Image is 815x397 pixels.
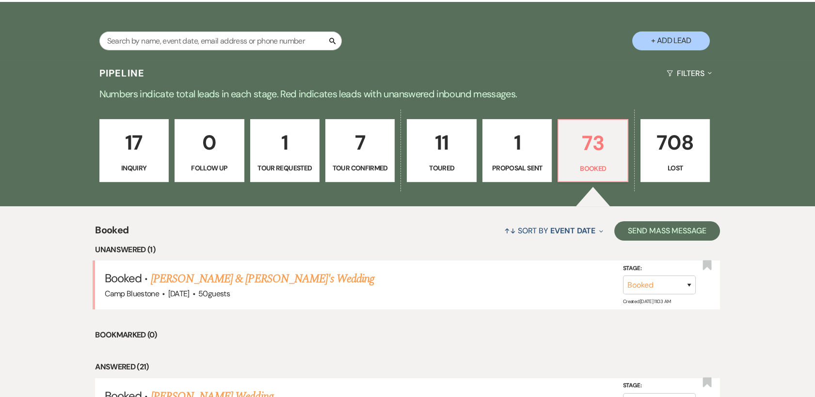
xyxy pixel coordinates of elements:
p: 1 [489,126,545,159]
p: Follow Up [181,163,238,173]
p: 11 [413,126,470,159]
a: 708Lost [640,119,710,182]
span: Event Date [550,226,595,236]
span: Booked [105,271,142,286]
p: 73 [564,127,621,159]
a: 0Follow Up [175,119,244,182]
p: Proposal Sent [489,163,545,173]
p: 1 [256,126,313,159]
span: Created: [DATE] 11:03 AM [623,298,671,305]
p: Tour Requested [256,163,313,173]
span: Camp Bluestone [105,289,159,299]
span: ↑↓ [504,226,516,236]
span: 50 guests [198,289,230,299]
span: Booked [95,223,128,244]
p: 17 [106,126,162,159]
a: 17Inquiry [99,119,169,182]
p: 7 [332,126,388,159]
button: + Add Lead [632,31,710,50]
h3: Pipeline [99,66,145,80]
li: Answered (21) [95,361,720,373]
p: Inquiry [106,163,162,173]
p: Toured [413,163,470,173]
a: [PERSON_NAME] & [PERSON_NAME]'s Wedding [151,270,375,288]
input: Search by name, event date, email address or phone number [99,31,342,50]
a: 1Tour Requested [250,119,320,182]
a: 73Booked [558,119,628,182]
label: Stage: [623,263,696,274]
p: 0 [181,126,238,159]
p: Booked [564,163,621,174]
button: Sort By Event Date [500,218,607,244]
p: 708 [647,126,703,159]
p: Tour Confirmed [332,163,388,173]
button: Send Mass Message [614,221,720,241]
li: Unanswered (1) [95,244,720,256]
button: Filters [663,61,716,86]
label: Stage: [623,381,696,391]
span: [DATE] [168,289,190,299]
a: 7Tour Confirmed [325,119,395,182]
p: Lost [647,163,703,173]
a: 11Toured [407,119,476,182]
li: Bookmarked (0) [95,329,720,341]
p: Numbers indicate total leads in each stage. Red indicates leads with unanswered inbound messages. [59,86,757,102]
a: 1Proposal Sent [482,119,552,182]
